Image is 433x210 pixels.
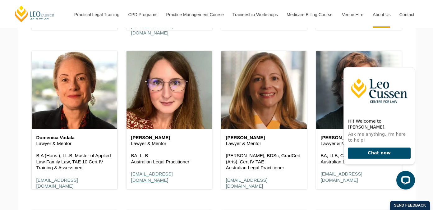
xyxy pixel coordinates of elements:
[36,153,113,171] p: B.A (Hons.), LL.B, Master of Applied Law-Family Law, TAE 10 Cert IV Training & Assessment
[226,177,268,189] a: [EMAIL_ADDRESS][DOMAIN_NAME]
[131,135,207,140] h6: [PERSON_NAME]
[226,140,302,147] p: Lawyer & Mentor
[162,1,228,28] a: Practice Management Course
[321,153,397,165] p: BA, LLB, Cert IV TAE Australian Legal Practitioner
[36,135,113,140] h6: Domenica Vadala
[395,1,419,28] a: Contact
[36,177,78,189] a: [EMAIL_ADDRESS][DOMAIN_NAME]
[321,135,397,140] h6: [PERSON_NAME]
[282,1,337,28] a: Medicare Billing Course
[337,1,368,28] a: Venue Hire
[226,153,302,171] p: [PERSON_NAME], BDSc, GradCert (Arts), Cert IV TAE Australian Legal Practitioner
[14,5,55,23] a: [PERSON_NAME] Centre for Law
[321,171,362,183] a: [EMAIL_ADDRESS][DOMAIN_NAME]
[131,171,173,183] a: [EMAIL_ADDRESS][DOMAIN_NAME]
[226,135,302,140] h6: [PERSON_NAME]
[339,62,417,194] iframe: LiveChat chat widget
[321,140,397,147] p: Lawyer & Mentor
[36,140,113,147] p: Lawyer & Mentor
[131,18,173,35] a: [PERSON_NAME][EMAIL_ADDRESS][DOMAIN_NAME]
[123,1,161,28] a: CPD Programs
[228,1,282,28] a: Traineeship Workshops
[131,140,207,147] p: Lawyer & Mentor
[368,1,395,28] a: About Us
[131,153,207,165] p: BA, LLB Australian Legal Practitioner
[70,1,124,28] a: Practical Legal Training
